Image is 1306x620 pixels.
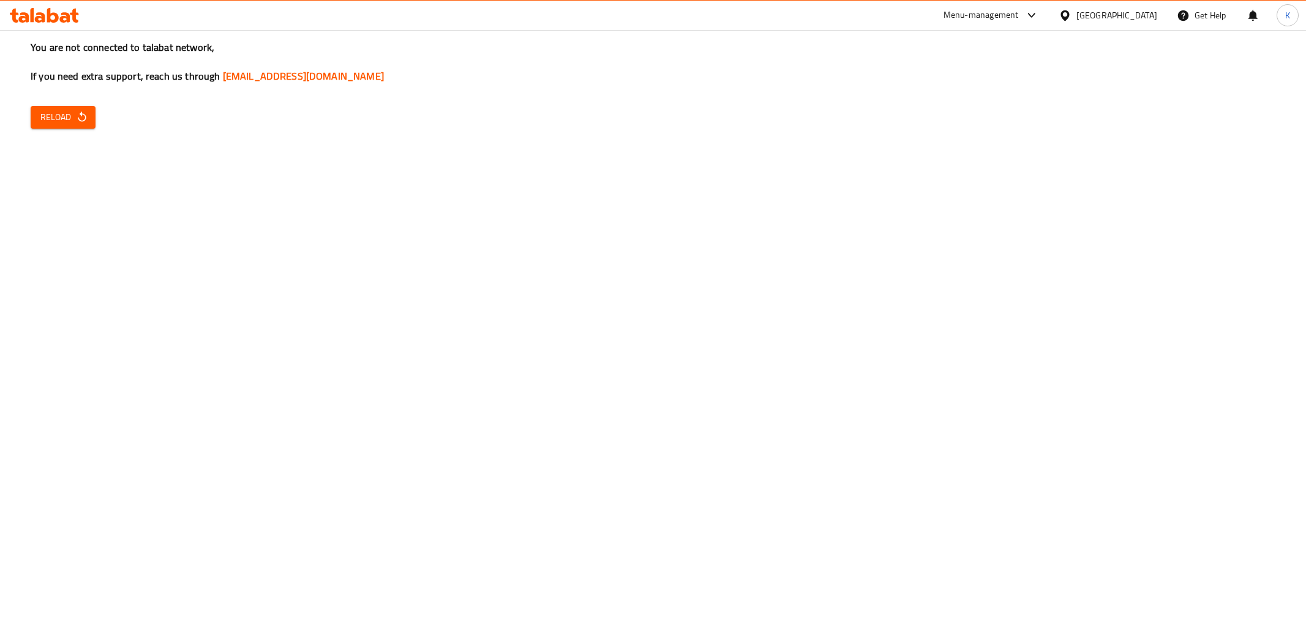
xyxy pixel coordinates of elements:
[944,8,1019,23] div: Menu-management
[31,106,96,129] button: Reload
[40,110,86,125] span: Reload
[223,67,384,85] a: [EMAIL_ADDRESS][DOMAIN_NAME]
[31,40,1275,83] h3: You are not connected to talabat network, If you need extra support, reach us through
[1285,9,1290,22] span: K
[1076,9,1157,22] div: [GEOGRAPHIC_DATA]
